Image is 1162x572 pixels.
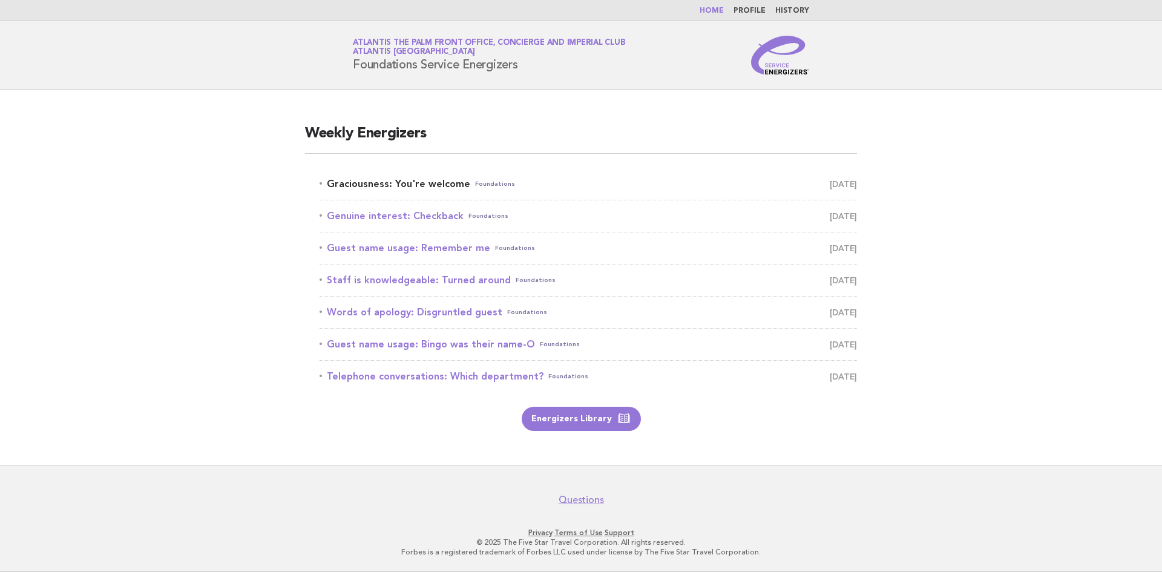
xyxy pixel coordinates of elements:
[516,272,556,289] span: Foundations
[830,272,857,289] span: [DATE]
[468,208,508,225] span: Foundations
[775,7,809,15] a: History
[522,407,641,431] a: Energizers Library
[320,272,857,289] a: Staff is knowledgeable: Turned aroundFoundations [DATE]
[830,368,857,385] span: [DATE]
[353,48,475,56] span: Atlantis [GEOGRAPHIC_DATA]
[507,304,547,321] span: Foundations
[700,7,724,15] a: Home
[548,368,588,385] span: Foundations
[320,240,857,257] a: Guest name usage: Remember meFoundations [DATE]
[830,240,857,257] span: [DATE]
[320,176,857,192] a: Graciousness: You're welcomeFoundations [DATE]
[554,528,603,537] a: Terms of Use
[353,39,625,71] h1: Foundations Service Energizers
[475,176,515,192] span: Foundations
[605,528,634,537] a: Support
[211,528,951,537] p: · ·
[830,176,857,192] span: [DATE]
[320,208,857,225] a: Genuine interest: CheckbackFoundations [DATE]
[830,336,857,353] span: [DATE]
[540,336,580,353] span: Foundations
[495,240,535,257] span: Foundations
[211,537,951,547] p: © 2025 The Five Star Travel Corporation. All rights reserved.
[320,304,857,321] a: Words of apology: Disgruntled guestFoundations [DATE]
[751,36,809,74] img: Service Energizers
[353,39,625,56] a: Atlantis The Palm Front Office, Concierge and Imperial ClubAtlantis [GEOGRAPHIC_DATA]
[830,208,857,225] span: [DATE]
[211,547,951,557] p: Forbes is a registered trademark of Forbes LLC used under license by The Five Star Travel Corpora...
[320,336,857,353] a: Guest name usage: Bingo was their name-OFoundations [DATE]
[305,124,857,154] h2: Weekly Energizers
[559,494,604,506] a: Questions
[734,7,766,15] a: Profile
[320,368,857,385] a: Telephone conversations: Which department?Foundations [DATE]
[528,528,553,537] a: Privacy
[830,304,857,321] span: [DATE]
